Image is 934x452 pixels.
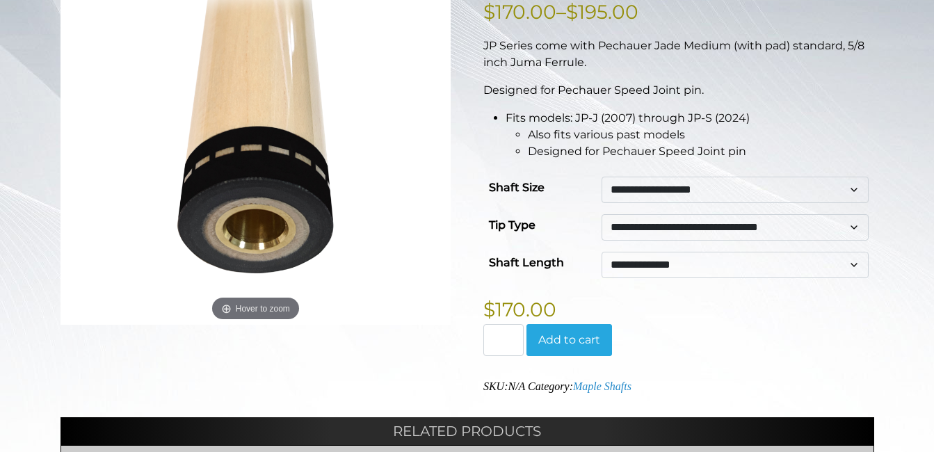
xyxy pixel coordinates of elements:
h2: Related products [61,417,874,445]
span: $ [483,298,495,321]
a: Maple Shafts [573,380,631,392]
p: Designed for Pechauer Speed Joint pin. [483,82,874,99]
li: Fits models: JP-J (2007) through JP-S (2024) [506,110,874,160]
bdi: 170.00 [483,298,556,321]
button: Add to cart [526,324,612,356]
label: Shaft Size [489,177,545,199]
label: Tip Type [489,214,536,236]
li: Also fits various past models [528,127,874,143]
input: Product quantity [483,324,524,356]
span: Category: [528,380,631,392]
span: SKU: [483,380,525,392]
p: JP Series come with Pechauer Jade Medium (with pad) standard, 5/8 inch Juma Ferrule. [483,38,874,71]
span: N/A [508,380,525,392]
li: Designed for Pechauer Speed Joint pin [528,143,874,160]
label: Shaft Length [489,252,564,274]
